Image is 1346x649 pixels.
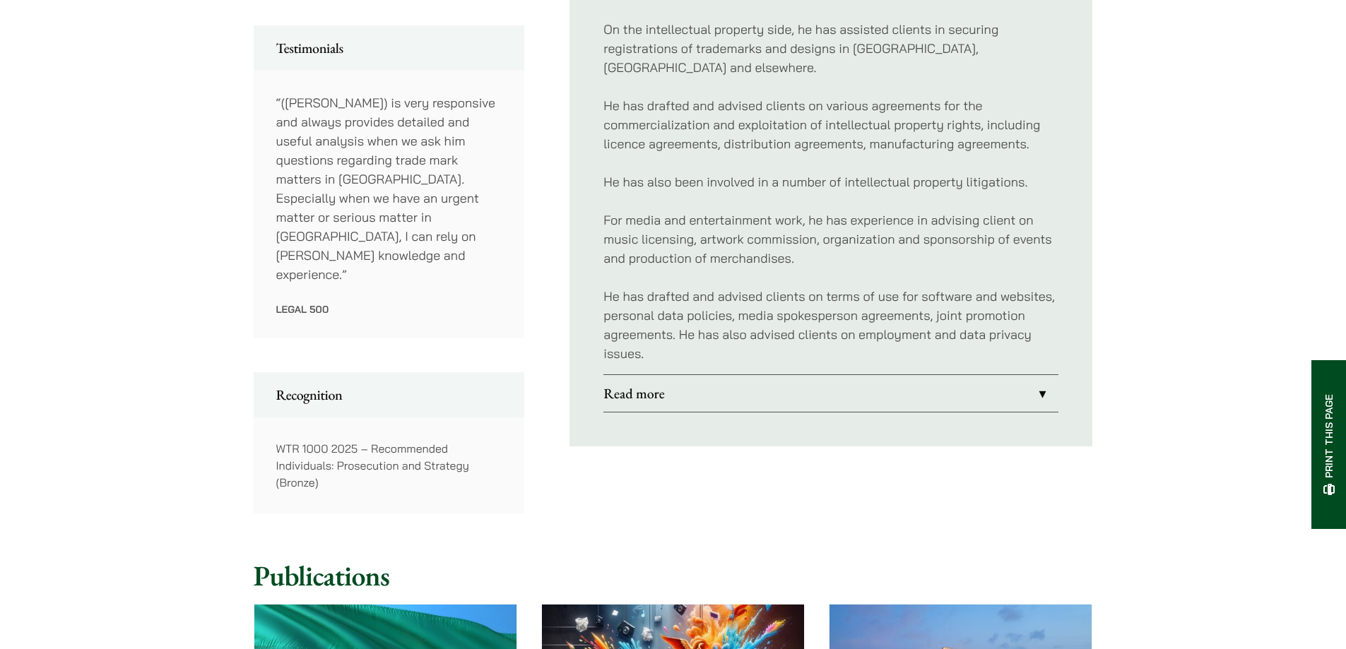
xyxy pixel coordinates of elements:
p: “([PERSON_NAME]) is very responsive and always provides detailed and useful analysis when we ask ... [276,93,502,284]
p: For media and entertainment work, he has experience in advising client on music licensing, artwor... [603,210,1058,268]
p: He has drafted and advised clients on various agreements for the commercialization and exploitati... [603,96,1058,153]
h2: Testimonials [276,40,502,56]
p: He has drafted and advised clients on terms of use for software and websites, personal data polic... [603,287,1058,363]
p: WTR 1000 2025 – Recommended Individuals: Prosecution and Strategy (Bronze) [276,440,502,491]
p: He has also been involved in a number of intellectual property litigations. [603,172,1058,191]
h2: Publications [254,559,1093,593]
p: Legal 500 [276,303,502,316]
p: On the intellectual property side, he has assisted clients in securing registrations of trademark... [603,20,1058,77]
h2: Recognition [276,386,502,403]
a: Read more [603,375,1058,412]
